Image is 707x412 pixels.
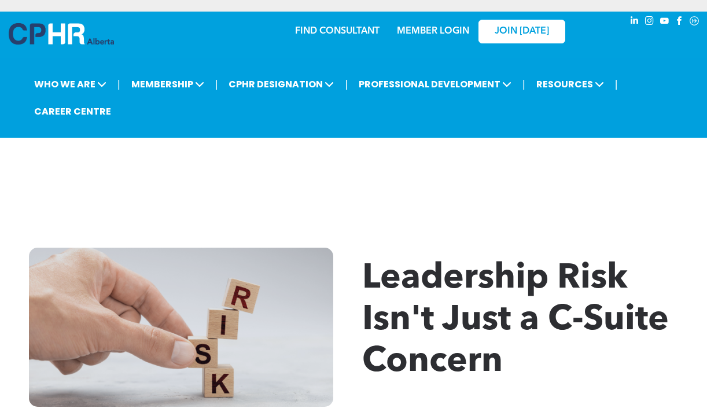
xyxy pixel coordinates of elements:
[522,72,525,96] li: |
[533,73,607,95] span: RESOURCES
[397,27,469,36] a: MEMBER LOGIN
[295,27,380,36] a: FIND CONSULTANT
[31,73,110,95] span: WHO WE ARE
[345,72,348,96] li: |
[673,14,686,30] a: facebook
[9,23,114,45] img: A blue and white logo for cp alberta
[688,14,701,30] a: Social network
[31,101,115,122] a: CAREER CENTRE
[658,14,671,30] a: youtube
[643,14,656,30] a: instagram
[478,20,565,43] a: JOIN [DATE]
[225,73,337,95] span: CPHR DESIGNATION
[628,14,640,30] a: linkedin
[117,72,120,96] li: |
[215,72,218,96] li: |
[495,26,549,37] span: JOIN [DATE]
[355,73,515,95] span: PROFESSIONAL DEVELOPMENT
[615,72,618,96] li: |
[362,262,669,380] span: Leadership Risk Isn't Just a C-Suite Concern
[128,73,208,95] span: MEMBERSHIP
